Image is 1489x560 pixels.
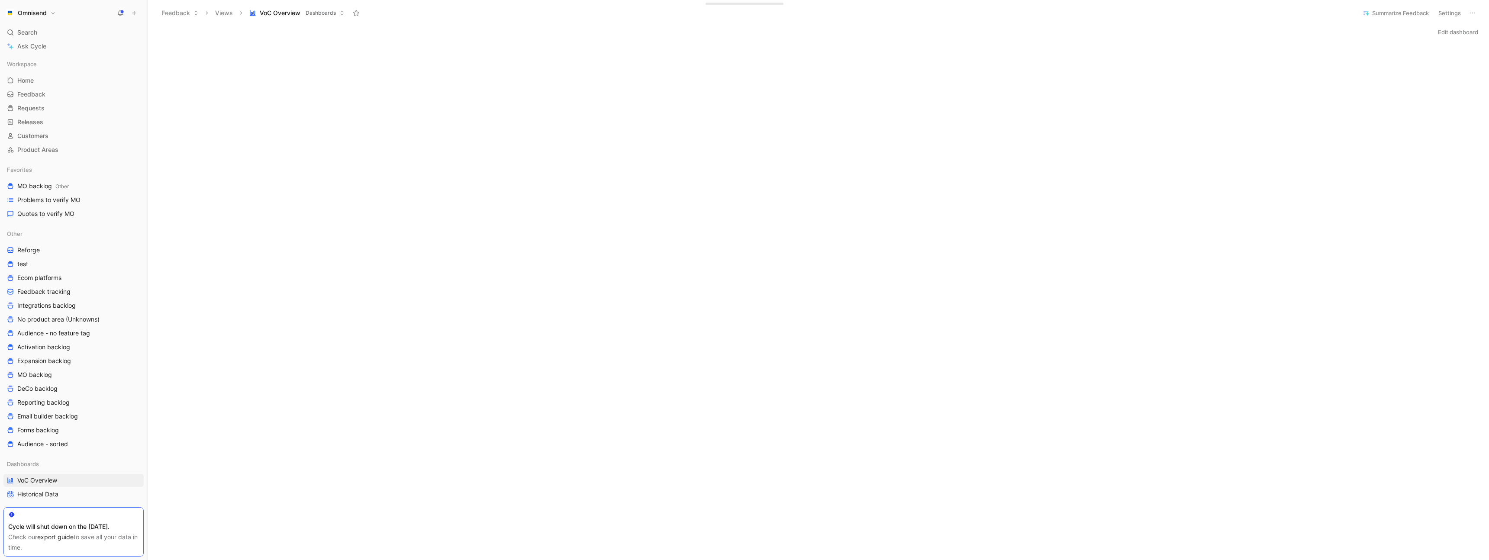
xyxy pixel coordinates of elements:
div: DashboardsVoC OverviewHistorical Data [3,457,144,501]
div: Workspace [3,58,144,71]
span: No product area (Unknowns) [17,315,100,324]
span: Problems to verify MO [17,196,81,204]
span: Ecom platforms [17,274,61,282]
button: Edit dashboard [1434,26,1482,38]
span: Customers [17,132,48,140]
a: Audience - sorted [3,438,144,451]
span: Requests [17,104,45,113]
span: Ask Cycle [17,41,46,51]
a: Historical Data [3,488,144,501]
a: MO backlog [3,368,144,381]
span: Integrations backlog [17,301,76,310]
div: Favorites [3,163,144,176]
a: Requests [3,102,144,115]
span: Releases [17,118,43,126]
span: Email builder backlog [17,412,78,421]
span: Favorites [7,165,32,174]
a: Quotes to verify MO [3,207,144,220]
span: Reporting backlog [17,398,70,407]
span: Search [17,27,37,38]
a: Ask Cycle [3,40,144,53]
span: MO backlog [17,370,52,379]
a: test [3,257,144,270]
span: Forms backlog [17,426,59,434]
h1: Omnisend [18,9,47,17]
div: OtherReforgetestEcom platformsFeedback trackingIntegrations backlogNo product area (Unknowns)Audi... [3,227,144,451]
a: Customers [3,129,144,142]
span: Home [17,76,34,85]
a: Activation backlog [3,341,144,354]
span: Product Areas [17,145,58,154]
a: Feedback [3,88,144,101]
span: Workspace [7,60,37,68]
a: Forms backlog [3,424,144,437]
a: Integrations backlog [3,299,144,312]
button: Settings [1434,7,1465,19]
span: Other [7,229,23,238]
a: export guide [37,533,74,541]
a: VoC Overview [3,474,144,487]
span: Historical Data [17,490,58,499]
a: Email builder backlog [3,410,144,423]
button: Views [211,6,237,19]
button: OmnisendOmnisend [3,7,58,19]
span: Dashboards [306,9,336,17]
a: DeCo backlog [3,382,144,395]
button: VoC OverviewDashboards [245,6,348,19]
span: Quotes to verify MO [17,209,74,218]
a: Audience - no feature tag [3,327,144,340]
a: MO backlogOther [3,180,144,193]
div: Search [3,26,144,39]
span: Feedback [17,90,45,99]
span: Other [55,183,69,190]
span: Reforge [17,246,40,254]
button: Summarize Feedback [1359,7,1433,19]
div: Dashboards [3,457,144,470]
div: Cycle will shut down on the [DATE]. [8,521,139,532]
span: Activation backlog [17,343,70,351]
div: Other [3,227,144,240]
a: Feedback tracking [3,285,144,298]
a: No product area (Unknowns) [3,313,144,326]
a: Reporting backlog [3,396,144,409]
a: Ecom platforms [3,271,144,284]
a: Expansion backlog [3,354,144,367]
div: Check our to save all your data in time. [8,532,139,553]
span: test [17,260,28,268]
a: Reforge [3,244,144,257]
span: MO backlog [17,182,69,191]
a: Releases [3,116,144,129]
span: Feedback tracking [17,287,71,296]
a: Problems to verify MO [3,193,144,206]
span: DeCo backlog [17,384,58,393]
img: Omnisend [6,9,14,17]
span: Audience - sorted [17,440,68,448]
span: Audience - no feature tag [17,329,90,338]
a: Product Areas [3,143,144,156]
span: Dashboards [7,460,39,468]
button: Feedback [158,6,203,19]
a: Home [3,74,144,87]
span: Expansion backlog [17,357,71,365]
span: VoC Overview [17,476,57,485]
span: VoC Overview [260,9,300,17]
